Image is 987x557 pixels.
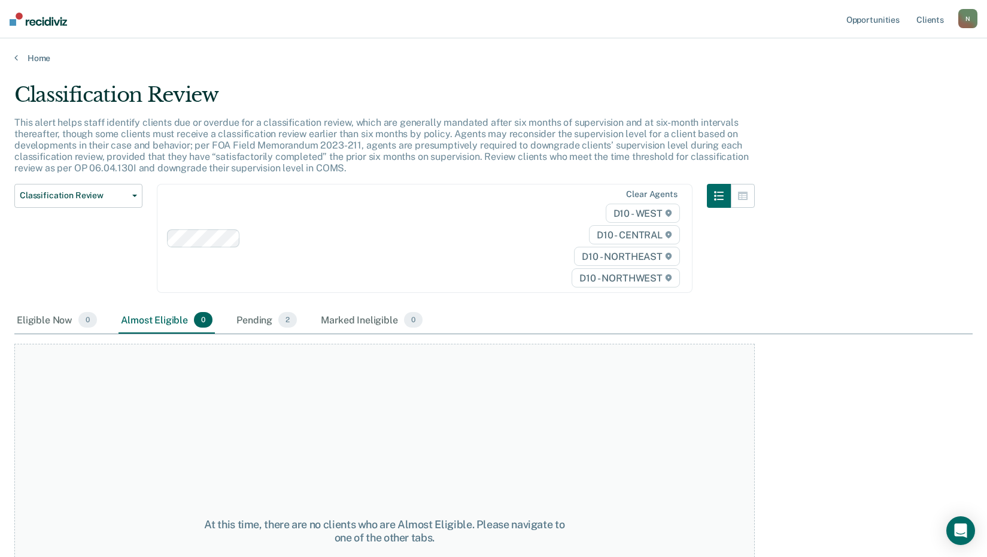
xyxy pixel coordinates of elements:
span: Classification Review [20,190,127,201]
span: D10 - NORTHWEST [572,268,679,287]
a: Home [14,53,973,63]
div: Clear agents [626,189,677,199]
span: 0 [404,312,423,328]
div: Pending2 [234,307,299,334]
div: At this time, there are no clients who are Almost Eligible. Please navigate to one of the other t... [200,518,569,544]
span: D10 - NORTHEAST [574,247,679,266]
button: Classification Review [14,184,142,208]
div: Eligible Now0 [14,307,99,334]
div: Marked Ineligible0 [318,307,425,334]
img: Recidiviz [10,13,67,26]
span: D10 - CENTRAL [589,225,680,244]
p: This alert helps staff identify clients due or overdue for a classification review, which are gen... [14,117,748,174]
span: 0 [78,312,97,328]
div: Almost Eligible0 [119,307,215,334]
div: Open Intercom Messenger [946,516,975,545]
span: D10 - WEST [606,204,680,223]
span: 0 [194,312,212,328]
button: N [958,9,977,28]
span: 2 [278,312,297,328]
div: Classification Review [14,83,755,117]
